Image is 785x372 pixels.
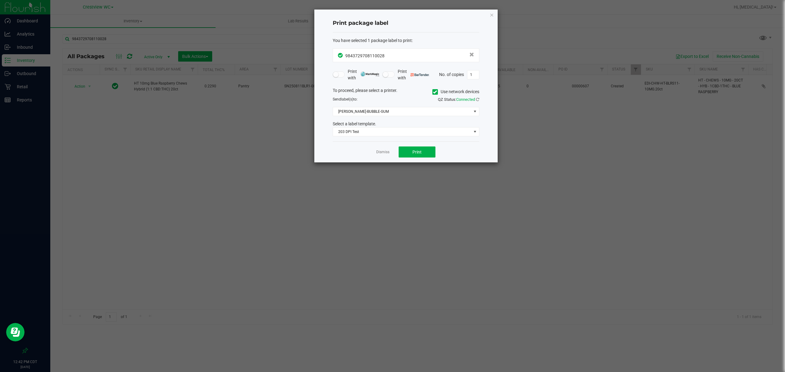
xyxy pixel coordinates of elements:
[333,107,471,116] span: [PERSON_NAME]-BUBBLE-GUM
[6,323,25,341] iframe: Resource center
[398,68,429,81] span: Print with
[345,53,385,58] span: 9843729708110028
[341,97,353,101] span: label(s)
[361,72,379,76] img: mark_magic_cybra.png
[432,89,479,95] label: Use network devices
[376,150,389,155] a: Dismiss
[399,146,435,158] button: Print
[338,52,344,59] span: In Sync
[333,97,358,101] span: Send to:
[333,127,471,136] span: 203 DPI Test
[411,73,429,76] img: bartender.png
[328,121,484,127] div: Select a label template.
[412,150,422,154] span: Print
[328,87,484,97] div: To proceed, please select a printer.
[439,72,464,77] span: No. of copies
[333,38,412,43] span: You have selected 1 package label to print
[456,97,475,102] span: Connected
[333,37,479,44] div: :
[348,68,379,81] span: Print with
[333,19,479,27] h4: Print package label
[438,97,479,102] span: QZ Status:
